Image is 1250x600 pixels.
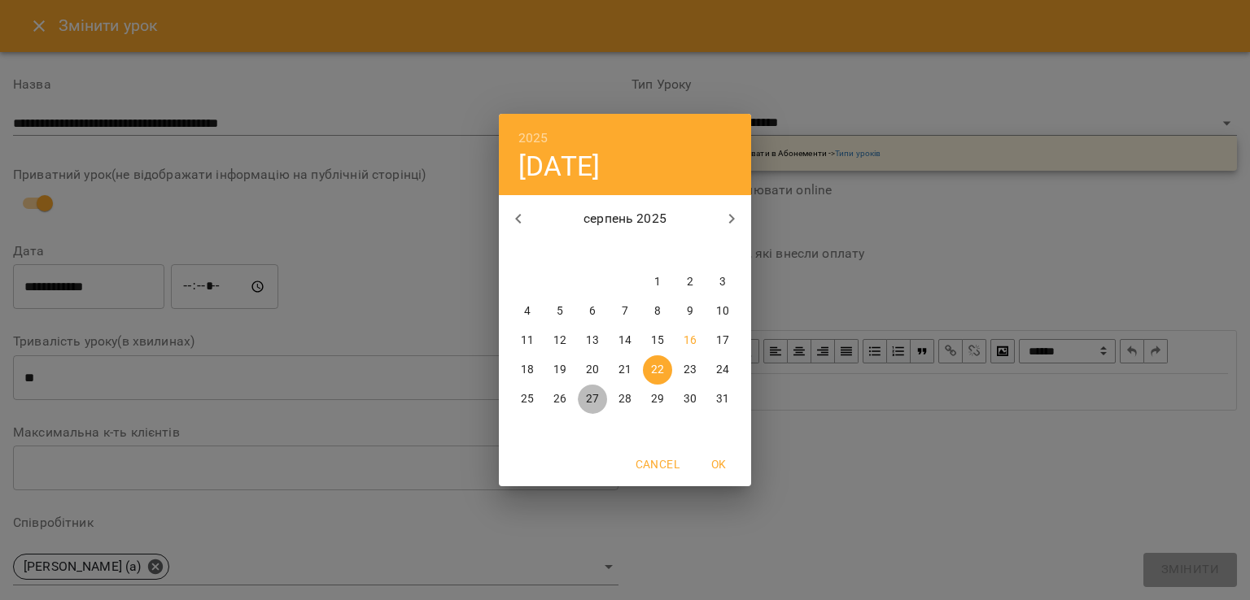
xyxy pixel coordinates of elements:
button: 6 [578,297,607,326]
button: 31 [708,385,737,414]
button: 7 [610,297,640,326]
p: 15 [651,333,664,349]
p: 17 [716,333,729,349]
button: 11 [513,326,542,355]
p: 7 [622,303,628,320]
p: 1 [654,274,661,290]
span: сб [675,243,705,259]
button: 1 [643,267,672,297]
p: 27 [586,391,599,407]
button: 24 [708,355,737,385]
button: 23 [675,355,705,385]
p: 22 [651,362,664,378]
span: чт [610,243,640,259]
p: 20 [586,362,599,378]
button: 4 [513,297,542,326]
span: пн [513,243,542,259]
button: OK [693,450,745,479]
span: OK [699,454,738,474]
button: 29 [643,385,672,414]
button: 25 [513,385,542,414]
p: 5 [557,303,563,320]
p: 9 [687,303,693,320]
p: 29 [651,391,664,407]
span: нд [708,243,737,259]
p: 30 [684,391,697,407]
button: 17 [708,326,737,355]
p: 10 [716,303,729,320]
button: 26 [545,385,575,414]
button: 9 [675,297,705,326]
span: вт [545,243,575,259]
p: 11 [521,333,534,349]
p: серпень 2025 [538,209,713,228]
button: 14 [610,326,640,355]
p: 21 [618,362,632,378]
p: 19 [553,362,566,378]
p: 23 [684,362,697,378]
button: 2 [675,267,705,297]
p: 14 [618,333,632,349]
p: 31 [716,391,729,407]
p: 4 [524,303,531,320]
p: 24 [716,362,729,378]
p: 6 [589,303,596,320]
button: 21 [610,355,640,385]
p: 13 [586,333,599,349]
button: 22 [643,355,672,385]
button: 8 [643,297,672,326]
button: 20 [578,355,607,385]
p: 18 [521,362,534,378]
p: 12 [553,333,566,349]
button: 15 [643,326,672,355]
span: Cancel [636,454,680,474]
p: 3 [719,274,726,290]
p: 8 [654,303,661,320]
p: 26 [553,391,566,407]
button: 3 [708,267,737,297]
button: 12 [545,326,575,355]
p: 2 [687,274,693,290]
span: ср [578,243,607,259]
button: 5 [545,297,575,326]
button: Cancel [629,450,686,479]
button: [DATE] [518,150,600,183]
p: 16 [684,333,697,349]
button: 10 [708,297,737,326]
span: пт [643,243,672,259]
button: 13 [578,326,607,355]
button: 19 [545,355,575,385]
button: 18 [513,355,542,385]
button: 16 [675,326,705,355]
button: 27 [578,385,607,414]
button: 30 [675,385,705,414]
p: 25 [521,391,534,407]
button: 2025 [518,127,549,150]
button: 28 [610,385,640,414]
p: 28 [618,391,632,407]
